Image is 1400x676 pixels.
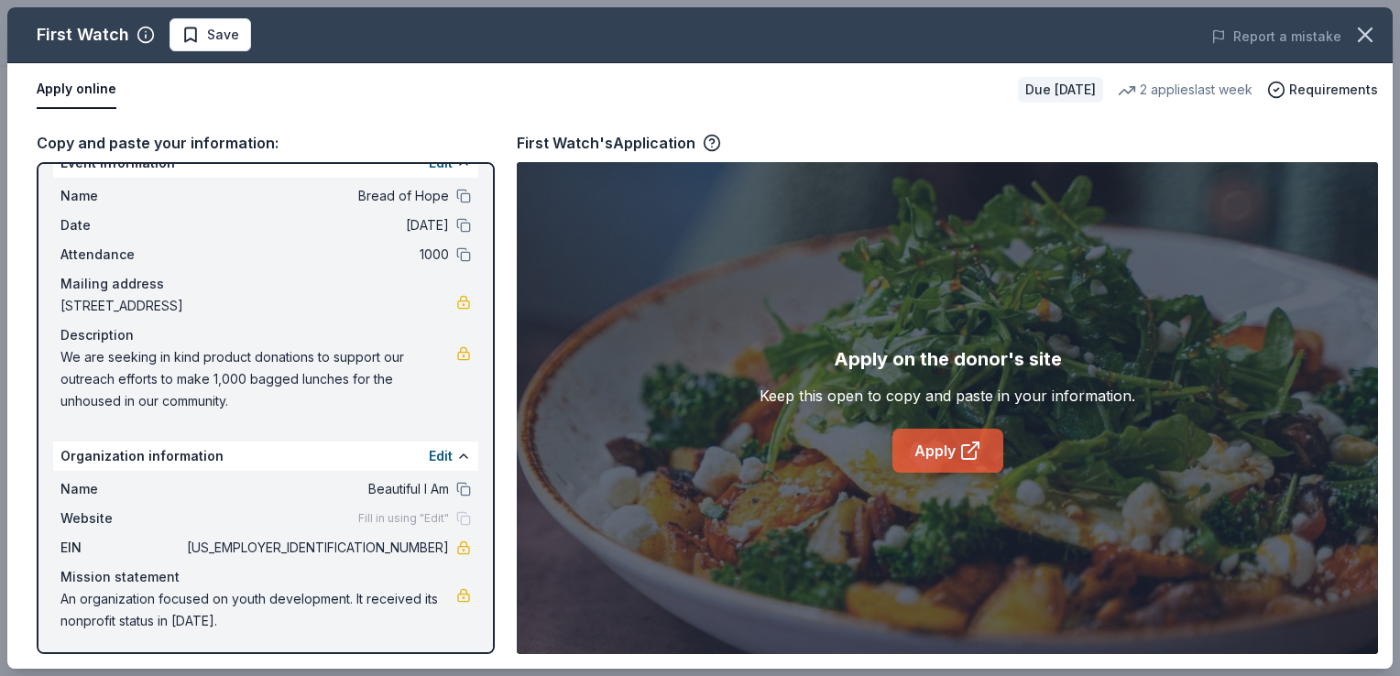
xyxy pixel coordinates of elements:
[207,24,239,46] span: Save
[60,244,183,266] span: Attendance
[183,537,449,559] span: [US_EMPLOYER_IDENTIFICATION_NUMBER]
[517,131,721,155] div: First Watch's Application
[183,478,449,500] span: Beautiful I Am
[1267,79,1378,101] button: Requirements
[760,385,1135,407] div: Keep this open to copy and paste in your information.
[60,507,183,529] span: Website
[60,273,471,295] div: Mailing address
[183,214,449,236] span: [DATE]
[834,344,1062,374] div: Apply on the donor's site
[60,346,456,412] span: We are seeking in kind product donations to support our outreach efforts to make 1,000 bagged lun...
[60,185,183,207] span: Name
[37,20,129,49] div: First Watch
[892,429,1003,473] a: Apply
[1018,77,1103,103] div: Due [DATE]
[1118,79,1252,101] div: 2 applies last week
[37,131,495,155] div: Copy and paste your information:
[60,566,471,588] div: Mission statement
[1211,26,1341,48] button: Report a mistake
[60,295,456,317] span: [STREET_ADDRESS]
[1289,79,1378,101] span: Requirements
[60,478,183,500] span: Name
[60,214,183,236] span: Date
[183,244,449,266] span: 1000
[358,511,449,526] span: Fill in using "Edit"
[53,442,478,471] div: Organization information
[60,537,183,559] span: EIN
[60,324,471,346] div: Description
[429,445,453,467] button: Edit
[37,71,116,109] button: Apply online
[53,148,478,178] div: Event information
[60,588,456,632] span: An organization focused on youth development. It received its nonprofit status in [DATE].
[170,18,251,51] button: Save
[183,185,449,207] span: Bread of Hope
